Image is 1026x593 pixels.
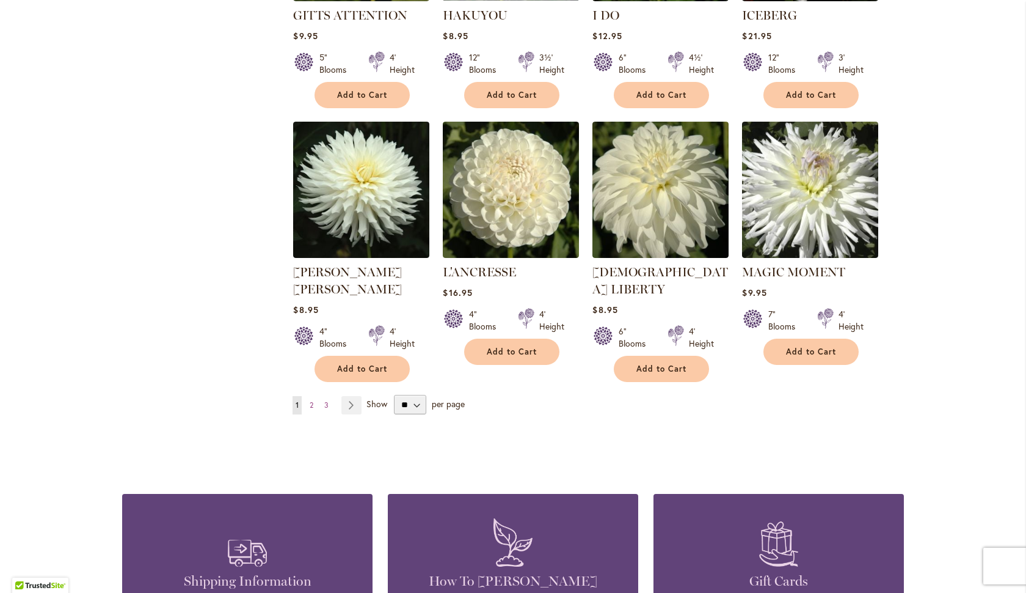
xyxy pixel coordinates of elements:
[636,364,686,374] span: Add to Cart
[742,122,878,258] img: MAGIC MOMENT
[539,51,564,76] div: 3½' Height
[763,82,859,108] button: Add to Cart
[443,30,468,42] span: $8.95
[443,8,508,23] a: HAKUYOU
[592,122,729,258] img: LADY LIBERTY
[432,398,465,410] span: per page
[307,396,316,414] a: 2
[390,325,415,350] div: 4' Height
[487,90,537,100] span: Add to Cart
[839,308,864,333] div: 4' Height
[319,325,354,350] div: 4" Blooms
[293,8,407,23] a: GITTS ATTENTION
[619,51,653,76] div: 6" Blooms
[337,90,387,100] span: Add to Cart
[742,265,845,279] a: MAGIC MOMENT
[742,30,771,42] span: $21.95
[315,82,410,108] button: Add to Cart
[469,51,503,76] div: 12" Blooms
[443,265,516,279] a: L'ANCRESSE
[592,249,729,260] a: LADY LIBERTY
[592,265,728,296] a: [DEMOGRAPHIC_DATA] LIBERTY
[464,339,559,365] button: Add to Cart
[321,396,332,414] a: 3
[293,122,429,258] img: JACK FROST
[390,51,415,76] div: 4' Height
[487,347,537,357] span: Add to Cart
[443,122,579,258] img: L'ANCRESSE
[592,30,622,42] span: $12.95
[337,364,387,374] span: Add to Cart
[742,287,766,298] span: $9.95
[293,249,429,260] a: JACK FROST
[293,304,318,315] span: $8.95
[763,339,859,365] button: Add to Cart
[310,400,313,410] span: 2
[592,8,619,23] a: I DO
[539,308,564,333] div: 4' Height
[839,51,864,76] div: 3' Height
[592,304,617,315] span: $8.95
[406,573,620,590] h4: How To [PERSON_NAME]
[619,325,653,350] div: 6" Blooms
[768,51,802,76] div: 12" Blooms
[742,8,797,23] a: ICEBERG
[315,356,410,382] button: Add to Cart
[319,51,354,76] div: 5" Blooms
[464,82,559,108] button: Add to Cart
[768,308,802,333] div: 7" Blooms
[469,308,503,333] div: 4" Blooms
[672,573,886,590] h4: Gift Cards
[689,325,714,350] div: 4' Height
[689,51,714,76] div: 4½' Height
[614,356,709,382] button: Add to Cart
[614,82,709,108] button: Add to Cart
[443,287,472,298] span: $16.95
[742,249,878,260] a: MAGIC MOMENT
[293,30,318,42] span: $9.95
[443,249,579,260] a: L'ANCRESSE
[786,90,836,100] span: Add to Cart
[293,265,402,296] a: [PERSON_NAME] [PERSON_NAME]
[324,400,329,410] span: 3
[296,400,299,410] span: 1
[140,573,354,590] h4: Shipping Information
[366,398,387,410] span: Show
[636,90,686,100] span: Add to Cart
[786,347,836,357] span: Add to Cart
[9,550,43,584] iframe: Launch Accessibility Center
